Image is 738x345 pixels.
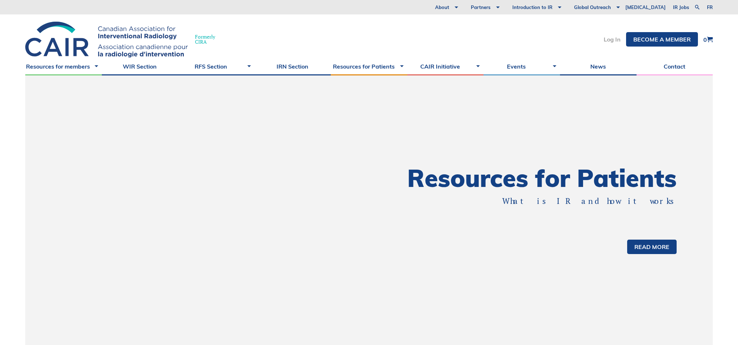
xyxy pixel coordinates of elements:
a: 0 [703,36,713,43]
a: CAIR Initiative [407,57,484,75]
a: RFS Section [178,57,255,75]
a: Resources for members [25,57,102,75]
a: News [560,57,637,75]
a: Read more [627,240,677,254]
h1: Resources for Patients [369,166,677,190]
a: Become a member [626,32,698,47]
p: What is IR and how it works [394,196,677,207]
a: fr [707,5,713,10]
a: FormerlyCIRA [25,22,222,57]
img: CIRA [25,22,188,57]
a: WIR Section [102,57,178,75]
a: Contact [637,57,713,75]
a: Log In [604,36,621,42]
a: Resources for Patients [331,57,407,75]
span: Formerly CIRA [195,34,215,44]
a: IRN Section [255,57,331,75]
a: Events [483,57,560,75]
